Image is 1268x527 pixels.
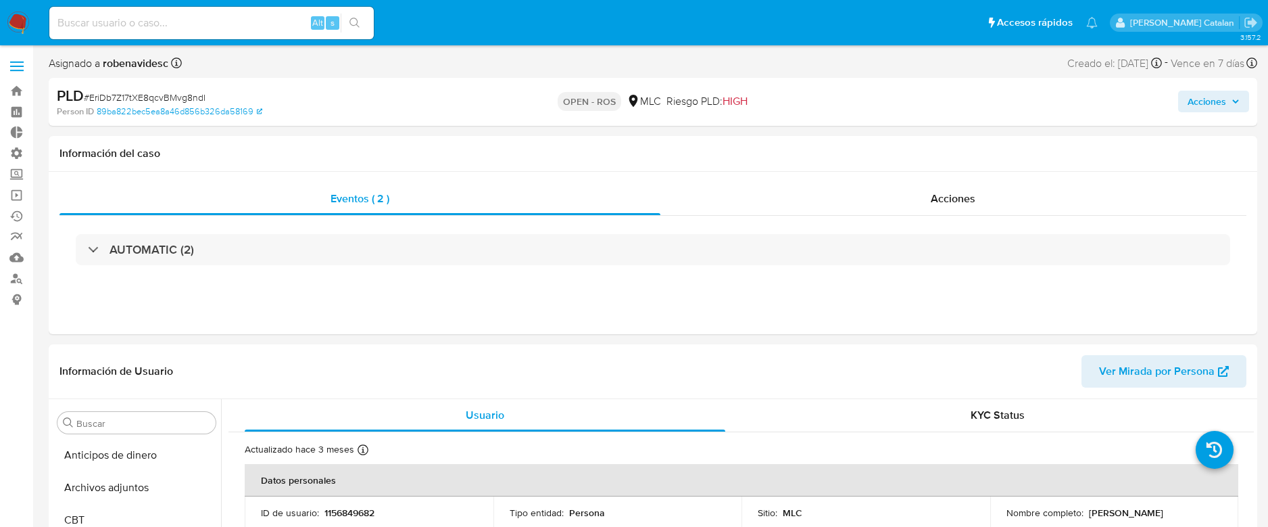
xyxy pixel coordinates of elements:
[1099,355,1215,388] span: Ver Mirada por Persona
[57,85,84,106] b: PLD
[931,191,975,206] span: Acciones
[1089,507,1163,519] p: [PERSON_NAME]
[723,93,748,109] span: HIGH
[76,234,1230,265] div: AUTOMATIC (2)
[324,507,374,519] p: 1156849682
[52,439,221,472] button: Anticipos de dinero
[100,55,168,71] b: robenavidesc
[109,242,194,257] h3: AUTOMATIC (2)
[341,14,368,32] button: search-icon
[63,417,74,428] button: Buscar
[510,507,564,519] p: Tipo entidad :
[1067,54,1162,72] div: Creado el: [DATE]
[49,14,374,32] input: Buscar usuario o caso...
[84,91,205,104] span: # EriDb7Z17tXE8qcvBMvg8ndI
[466,407,504,423] span: Usuario
[1130,16,1239,29] p: rociodaniela.benavidescatalan@mercadolibre.cl
[758,507,777,519] p: Sitio :
[997,16,1073,30] span: Accesos rápidos
[76,417,210,430] input: Buscar
[312,16,323,29] span: Alt
[1086,17,1098,28] a: Notificaciones
[245,443,354,456] p: Actualizado hace 3 meses
[1171,56,1244,71] span: Vence en 7 días
[558,92,621,111] p: OPEN - ROS
[783,507,802,519] p: MLC
[59,147,1246,160] h1: Información del caso
[1081,355,1246,388] button: Ver Mirada por Persona
[57,106,94,118] b: Person ID
[59,365,173,378] h1: Información de Usuario
[569,507,605,519] p: Persona
[52,472,221,504] button: Archivos adjuntos
[245,464,1238,497] th: Datos personales
[1006,507,1083,519] p: Nombre completo :
[331,16,335,29] span: s
[331,191,389,206] span: Eventos ( 2 )
[1188,91,1226,112] span: Acciones
[1165,54,1168,72] span: -
[97,106,262,118] a: 89ba822bec5ea8a46d856b326da58169
[1244,16,1258,30] a: Salir
[1178,91,1249,112] button: Acciones
[971,407,1025,423] span: KYC Status
[627,94,661,109] div: MLC
[49,56,168,71] span: Asignado a
[666,94,748,109] span: Riesgo PLD:
[261,507,319,519] p: ID de usuario :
